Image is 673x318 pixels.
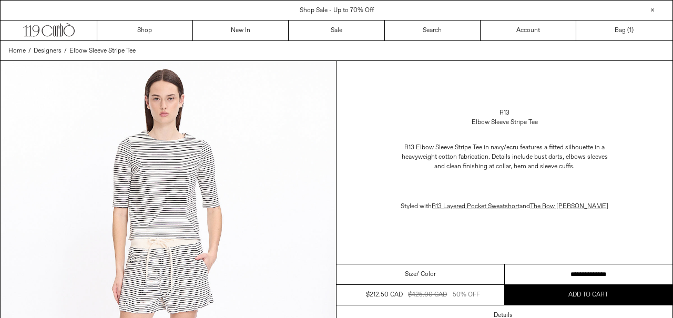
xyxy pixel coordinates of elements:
[505,285,673,305] button: Add to cart
[629,26,631,35] span: 1
[34,47,62,55] span: Designers
[481,20,576,40] a: Account
[400,197,610,217] p: Styled with
[432,202,519,211] a: R13 Layered Pocket Sweatshort
[193,20,289,40] a: New In
[432,202,608,211] span: and
[8,46,26,56] a: Home
[366,290,403,300] div: $212.50 CAD
[300,6,374,15] a: Shop Sale - Up to 70% Off
[64,46,67,56] span: /
[416,270,436,279] span: / Color
[405,270,416,279] span: Size
[530,202,608,211] a: The Row [PERSON_NAME]
[69,46,136,56] a: Elbow Sleeve Stripe Tee
[472,118,538,127] div: Elbow Sleeve Stripe Tee
[8,47,26,55] span: Home
[576,20,672,40] a: Bag ()
[453,290,480,300] div: 50% OFF
[499,108,509,118] a: R13
[28,46,31,56] span: /
[568,291,608,299] span: Add to cart
[400,138,610,177] p: R13 Elbow Sleeve Stripe Tee in navy/ecru features a fitted silhouette in a heavyweight cotton fab...
[385,20,481,40] a: Search
[34,46,62,56] a: Designers
[408,290,447,300] div: $425.00 CAD
[629,26,634,35] span: )
[97,20,193,40] a: Shop
[289,20,384,40] a: Sale
[69,47,136,55] span: Elbow Sleeve Stripe Tee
